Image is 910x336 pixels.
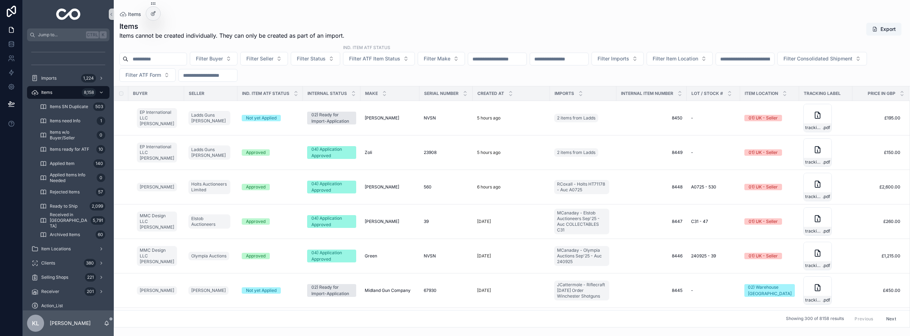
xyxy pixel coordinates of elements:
span: Filter ATF Form [125,71,161,79]
span: Filter Buyer [196,55,223,62]
div: 1,224 [81,74,96,82]
span: £2,600.00 [853,184,900,190]
a: Approved [242,184,299,190]
a: [DATE] [477,253,546,259]
div: 04) Application Approved [311,181,352,193]
a: RCoxall - Holts HT71178 - Auc A0725 [554,178,612,196]
span: NVSN [424,115,436,121]
a: [PERSON_NAME] [365,219,415,224]
span: EP International LLC [PERSON_NAME] [140,144,174,161]
a: Ready to Ship2,099 [36,200,109,213]
span: Imports [555,91,574,96]
a: 8445 [621,288,682,293]
button: Export [866,23,901,36]
span: Items [41,90,52,95]
span: MCanaday - Olympia Auctions Sep'25 - Auc 240925 [557,247,606,265]
span: MMC Design LLC [PERSON_NAME] [140,247,174,265]
span: 67930 [424,288,437,293]
a: Midland Gun Company [365,288,415,293]
span: Items need Info [50,118,80,124]
a: 2 items from Ladds [554,114,598,122]
p: [DATE] [477,219,491,224]
a: Elstob Auctioneers [188,214,230,229]
button: Select Button [647,52,713,65]
a: £260.00 [853,219,900,224]
a: 5 hours ago [477,115,546,121]
span: Holts Auctioneers Limited [191,181,227,193]
span: Applied Items Info Needed [50,172,94,183]
a: MMC Design LLC [PERSON_NAME] [137,245,180,267]
div: 221 [85,273,96,282]
a: C31 - 47 [691,219,736,224]
a: 01) UK - Seller [744,253,795,259]
p: [DATE] [477,288,491,293]
span: Internal Item Number [621,91,673,96]
a: [PERSON_NAME] [188,285,233,296]
a: 8447 [621,219,682,224]
button: Select Button [119,68,176,82]
div: 8,158 [82,88,96,97]
button: Select Button [190,52,237,65]
span: - [691,115,693,121]
div: 57 [96,188,105,196]
span: £1,215.00 [853,253,900,259]
button: Next [881,313,901,324]
a: Olympia Auctions [188,252,229,260]
a: JCattermole - Riflecraft [DATE] Order Winchester Shotguns [554,279,612,302]
a: RCoxall - Holts HT71178 - Auc A0725 [554,180,609,194]
a: Green [365,253,415,259]
a: [PERSON_NAME] [365,115,415,121]
span: Tracking Label [804,91,841,96]
span: Items cannot be created individually. They can only be created as part of an import. [119,31,344,40]
a: NVSN [424,115,469,121]
span: [PERSON_NAME] [365,184,399,190]
div: Approved [246,218,266,225]
a: 8449 [621,150,682,155]
a: [PERSON_NAME] [137,181,180,193]
span: Receiver [41,289,59,294]
a: tracking_label.pdf [803,138,848,167]
span: Filter Consolidated Shipment [783,55,852,62]
div: 01) UK - Seller [749,149,778,156]
div: 04) Application Approved [311,250,352,262]
a: Selling Shops221 [27,271,109,284]
a: £195.00 [853,115,900,121]
a: Items8,158 [27,86,109,99]
a: EP International LLC [PERSON_NAME] [137,108,177,128]
a: 04) Application Approved [307,215,356,228]
a: 01) UK - Seller [744,149,795,156]
div: Not yet Applied [246,287,277,294]
a: MCanaday - Elstob Auctioneers Sep'25 - Auc COLLECTABLES C31 [554,209,609,234]
a: Approved [242,218,299,225]
a: Rejected Items57 [36,186,109,198]
div: 140 [93,159,105,168]
span: Price in GBP [868,91,895,96]
span: Ladds Guns [PERSON_NAME] [191,112,227,124]
div: 01) UK - Seller [749,184,778,190]
a: - [691,288,736,293]
button: Select Button [343,52,415,65]
span: tracking_label [805,297,823,303]
span: JCattermole - Riflecraft [DATE] Order Winchester Shotguns [557,282,606,299]
a: MMC Design LLC [PERSON_NAME] [137,246,177,266]
span: Item Location [745,91,778,96]
span: Seller [189,91,204,96]
a: EP International LLC [PERSON_NAME] [137,107,180,129]
span: [PERSON_NAME] [191,288,226,293]
span: Clients [41,260,55,266]
span: Buyer [133,91,148,96]
span: - [691,288,693,293]
a: Items [119,11,141,18]
span: Ready to Ship [50,203,77,209]
a: [PERSON_NAME] [137,285,180,296]
span: C31 - 47 [691,219,708,224]
span: NVSN [424,253,436,259]
button: Jump to...CtrlK [27,28,109,41]
a: Received in [GEOGRAPHIC_DATA]5,791 [36,214,109,227]
a: EP International LLC [PERSON_NAME] [137,143,177,162]
span: Filter Make [424,55,450,62]
a: Ladds Guns [PERSON_NAME] [188,110,233,127]
button: Select Button [240,52,288,65]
